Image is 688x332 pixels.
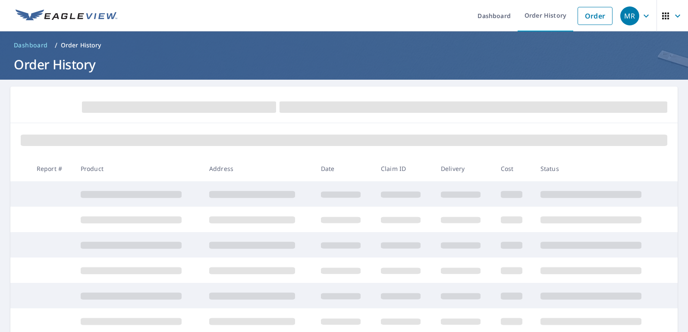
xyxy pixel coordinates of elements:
p: Order History [61,41,101,50]
h1: Order History [10,56,678,73]
th: Product [74,156,202,181]
th: Status [534,156,662,181]
th: Date [314,156,374,181]
span: Dashboard [14,41,48,50]
th: Cost [494,156,534,181]
div: MR [620,6,639,25]
th: Delivery [434,156,494,181]
nav: breadcrumb [10,38,678,52]
th: Report # [30,156,74,181]
img: EV Logo [16,9,117,22]
th: Address [202,156,314,181]
th: Claim ID [374,156,434,181]
a: Dashboard [10,38,51,52]
a: Order [578,7,613,25]
li: / [55,40,57,50]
